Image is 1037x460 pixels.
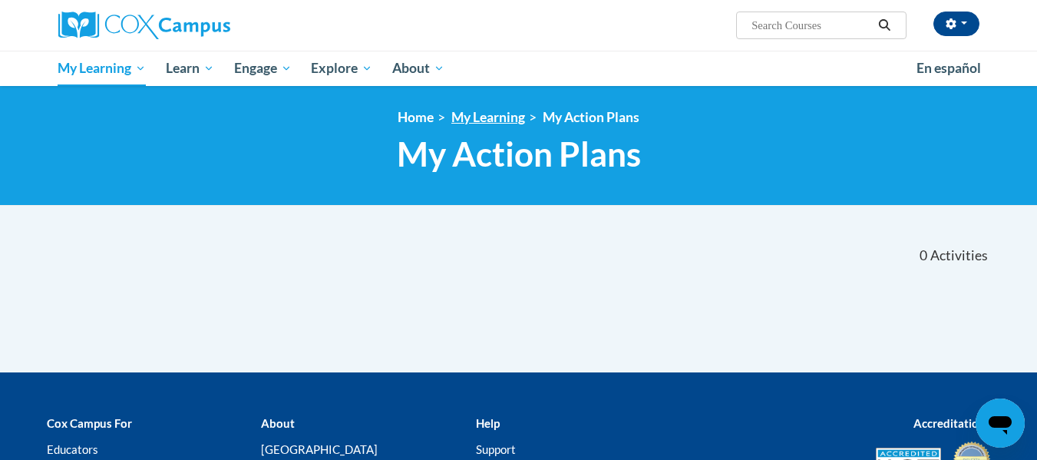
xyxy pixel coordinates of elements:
[311,59,372,78] span: Explore
[913,416,991,430] b: Accreditations
[47,442,98,456] a: Educators
[382,51,454,86] a: About
[47,416,132,430] b: Cox Campus For
[261,442,378,456] a: [GEOGRAPHIC_DATA]
[392,59,444,78] span: About
[873,16,896,35] button: Search
[397,134,641,174] span: My Action Plans
[224,51,302,86] a: Engage
[261,416,295,430] b: About
[166,59,214,78] span: Learn
[920,247,927,264] span: 0
[930,247,988,264] span: Activities
[543,109,639,125] a: My Action Plans
[234,59,292,78] span: Engage
[907,52,991,84] a: En español
[976,399,1025,448] iframe: Button to launch messaging window
[398,109,434,125] a: Home
[750,16,873,35] input: Search Courses
[476,416,500,430] b: Help
[476,442,516,456] a: Support
[35,51,1002,86] div: Main menu
[451,109,525,125] a: My Learning
[301,51,382,86] a: Explore
[933,12,979,36] button: Account Settings
[58,12,230,39] img: Cox Campus
[58,59,146,78] span: My Learning
[58,12,350,39] a: Cox Campus
[48,51,157,86] a: My Learning
[916,60,981,76] span: En español
[156,51,224,86] a: Learn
